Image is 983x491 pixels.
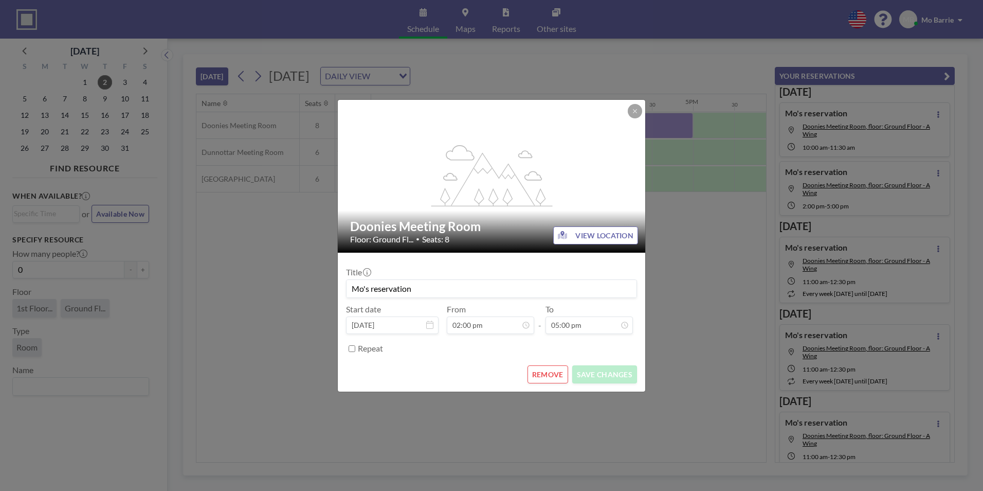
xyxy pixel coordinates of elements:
g: flex-grow: 1.2; [431,144,553,206]
span: Floor: Ground Fl... [350,234,413,244]
span: • [416,235,420,243]
button: SAVE CHANGES [572,365,637,383]
h2: Doonies Meeting Room [350,219,634,234]
label: From [447,304,466,314]
label: Start date [346,304,381,314]
span: - [538,308,541,330]
input: (No title) [347,280,636,297]
label: To [545,304,554,314]
button: VIEW LOCATION [553,226,638,244]
button: REMOVE [527,365,568,383]
span: Seats: 8 [422,234,449,244]
label: Repeat [358,343,383,354]
label: Title [346,267,370,277]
